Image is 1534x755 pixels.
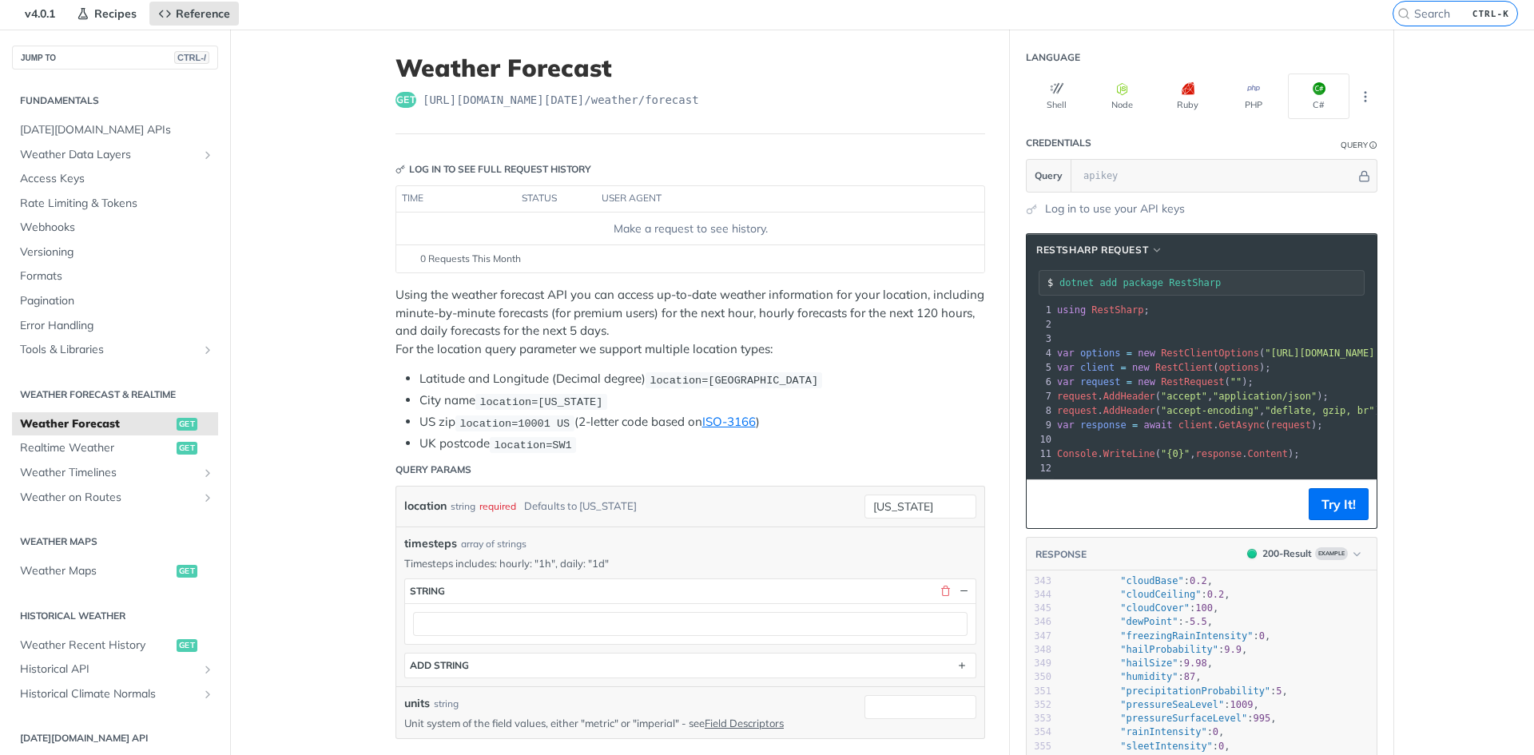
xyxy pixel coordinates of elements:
[419,435,985,453] li: UK postcode
[405,579,976,603] button: string
[1091,304,1143,316] span: RestSharp
[1397,7,1410,20] svg: Search
[1218,362,1259,373] span: options
[20,318,214,334] span: Error Handling
[1027,461,1054,475] div: 12
[1247,448,1288,459] span: Content
[1063,644,1247,655] span: : ,
[1132,419,1138,431] span: =
[12,192,218,216] a: Rate Limiting & Tokens
[1341,139,1368,151] div: Query
[1027,303,1054,317] div: 1
[1057,419,1323,431] span: . ( );
[1155,362,1213,373] span: RestClient
[1184,616,1190,627] span: -
[1063,741,1230,752] span: : ,
[1057,362,1271,373] span: ( );
[1035,492,1057,516] button: Copy to clipboard
[395,92,416,108] span: get
[395,286,985,358] p: Using the weather forecast API you can access up-to-date weather information for your location, i...
[12,682,218,706] a: Historical Climate NormalsShow subpages for Historical Climate Normals
[1059,277,1364,288] input: Request instructions
[1080,376,1121,387] span: request
[176,6,230,21] span: Reference
[68,2,145,26] a: Recipes
[1080,362,1115,373] span: client
[1120,575,1183,586] span: "cloudBase"
[1120,713,1247,724] span: "pressureSurfaceLevel"
[1057,405,1386,416] span: . ( , );
[12,658,218,681] a: Historical APIShow subpages for Historical API
[1253,713,1270,724] span: 995
[201,467,214,479] button: Show subpages for Weather Timelines
[1195,602,1213,614] span: 100
[1259,630,1265,642] span: 0
[201,688,214,701] button: Show subpages for Historical Climate Normals
[1080,419,1127,431] span: response
[1027,332,1054,346] div: 3
[395,54,985,82] h1: Weather Forecast
[1035,169,1063,183] span: Query
[1127,376,1132,387] span: =
[459,417,570,429] span: location=10001 US
[1027,630,1051,643] div: 347
[516,186,596,212] th: status
[20,465,197,481] span: Weather Timelines
[1057,376,1075,387] span: var
[20,662,197,678] span: Historical API
[201,149,214,161] button: Show subpages for Weather Data Layers
[12,216,218,240] a: Webhooks
[1120,616,1178,627] span: "dewPoint"
[404,535,457,552] span: timesteps
[1057,362,1075,373] span: var
[177,442,197,455] span: get
[395,162,591,177] div: Log in to see full request history
[1057,391,1098,402] span: request
[1063,575,1213,586] span: : ,
[1057,391,1329,402] span: . ( , );
[1195,448,1242,459] span: response
[1157,74,1218,119] button: Ruby
[1309,488,1369,520] button: Try It!
[404,495,447,518] label: location
[1063,658,1213,669] span: : ,
[1369,141,1377,149] i: Information
[12,634,218,658] a: Weather Recent Historyget
[1027,712,1051,725] div: 353
[12,240,218,264] a: Versioning
[1161,391,1207,402] span: "accept"
[1027,432,1054,447] div: 10
[395,165,405,174] svg: Key
[1358,89,1373,104] svg: More ellipsis
[1057,448,1300,459] span: . ( , . );
[1341,139,1377,151] div: QueryInformation
[1121,362,1127,373] span: =
[20,416,173,432] span: Weather Forecast
[1063,630,1270,642] span: : ,
[1063,713,1276,724] span: : ,
[1190,575,1207,586] span: 0.2
[1218,419,1265,431] span: GetAsync
[12,609,218,623] h2: Historical Weather
[1027,447,1054,461] div: 11
[12,436,218,460] a: Realtime Weatherget
[396,186,516,212] th: time
[1468,6,1513,22] kbd: CTRL-K
[20,220,214,236] span: Webhooks
[1091,74,1153,119] button: Node
[1262,546,1312,561] div: 200 - Result
[1265,348,1415,359] span: "[URL][DOMAIN_NAME][DATE]"
[1026,74,1087,119] button: Shell
[494,439,571,451] span: location=SW1
[20,563,173,579] span: Weather Maps
[1027,685,1051,698] div: 351
[1026,136,1091,150] div: Credentials
[1120,602,1190,614] span: "cloudCover"
[12,534,218,549] h2: Weather Maps
[20,268,214,284] span: Formats
[201,663,214,676] button: Show subpages for Historical API
[1075,160,1356,192] input: apikey
[1027,160,1071,192] button: Query
[20,293,214,309] span: Pagination
[1230,376,1242,387] span: ""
